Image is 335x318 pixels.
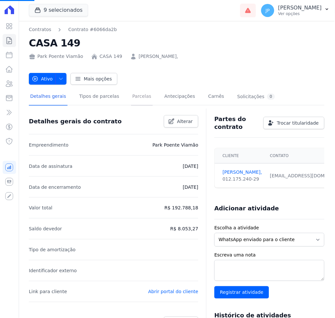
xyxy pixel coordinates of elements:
p: Saldo devedor [29,225,62,233]
h3: Detalhes gerais do contrato [29,117,122,125]
p: Tipo de amortização [29,246,76,254]
button: 9 selecionados [29,4,88,16]
a: CASA 149 [100,53,122,60]
button: Ativo [29,73,67,85]
div: Park Poente Viamão [29,53,83,60]
h3: Adicionar atividade [214,205,279,213]
label: Escolha a atividade [214,225,325,232]
a: Detalhes gerais [29,88,68,106]
a: Contratos [29,26,51,33]
span: Mais opções [84,76,112,82]
div: 012.175.240-29 [223,176,262,183]
a: Trocar titularidade [264,117,325,129]
a: Contrato #6066da2b [68,26,117,33]
p: Data de encerramento [29,183,81,191]
p: Identificador externo [29,267,77,275]
a: Antecipações [163,88,197,106]
p: Link para cliente [29,288,67,296]
div: Solicitações [237,94,275,100]
p: Empreendimento [29,141,69,149]
nav: Breadcrumb [29,26,325,33]
a: [PERSON_NAME], [139,53,178,60]
label: Escreva uma nota [214,252,325,259]
div: 0 [267,94,275,100]
p: Data de assinatura [29,162,72,170]
a: Carnês [207,88,226,106]
a: Tipos de parcelas [78,88,121,106]
p: [DATE] [183,183,198,191]
a: Solicitações0 [236,88,276,106]
nav: Breadcrumb [29,26,117,33]
p: R$ 8.053,27 [170,225,198,233]
p: Park Poente Viamão [152,141,198,149]
input: Registrar atividade [214,286,269,299]
p: [DATE] [183,162,198,170]
span: Ativo [32,73,53,85]
h2: CASA 149 [29,36,325,50]
h3: Partes do contrato [214,115,258,131]
span: JP [266,8,270,13]
button: JP [PERSON_NAME] Ver opções [256,1,335,20]
span: Alterar [177,118,193,125]
span: Trocar titularidade [277,120,319,126]
a: Abrir portal do cliente [148,289,198,294]
p: Valor total [29,204,52,212]
th: Cliente [215,148,266,164]
a: Alterar [164,115,199,128]
a: Mais opções [70,73,118,85]
p: Ver opções [278,11,322,16]
p: R$ 192.788,18 [165,204,198,212]
a: [PERSON_NAME], [223,169,262,176]
a: Parcelas [131,88,153,106]
p: [PERSON_NAME] [278,5,322,11]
